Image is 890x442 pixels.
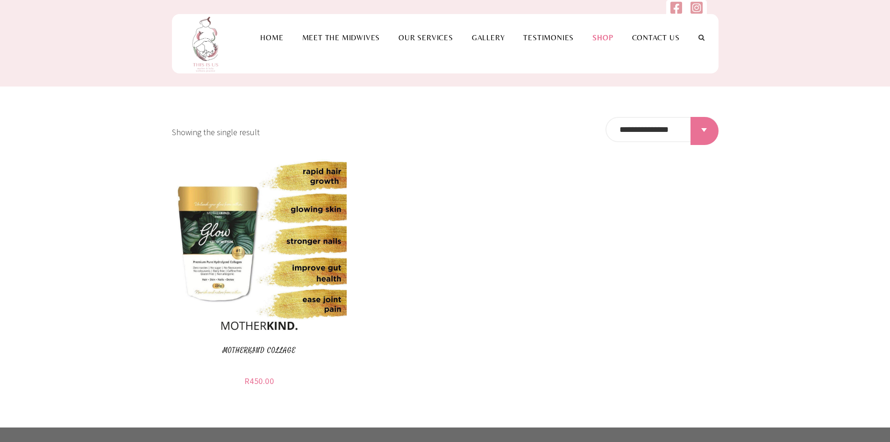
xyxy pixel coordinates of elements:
a: Gallery [463,33,514,42]
a: Contact Us [623,33,689,42]
a: Our Services [389,33,463,42]
a: Shop [583,33,622,42]
select: Shop order [605,117,719,142]
a: Meet the Midwives [293,33,390,42]
a: Motherkind Collage [172,339,347,362]
bdi: 450.00 [244,376,274,386]
a: Home [251,33,292,42]
img: This is us practice [186,14,228,73]
span: R [244,376,250,386]
img: instagram-square.svg [691,1,702,14]
a: Testimonies [514,33,583,42]
a: Follow us on Instagram [691,6,702,17]
img: facebook-square.svg [670,1,682,14]
p: Showing the single result [172,125,260,139]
